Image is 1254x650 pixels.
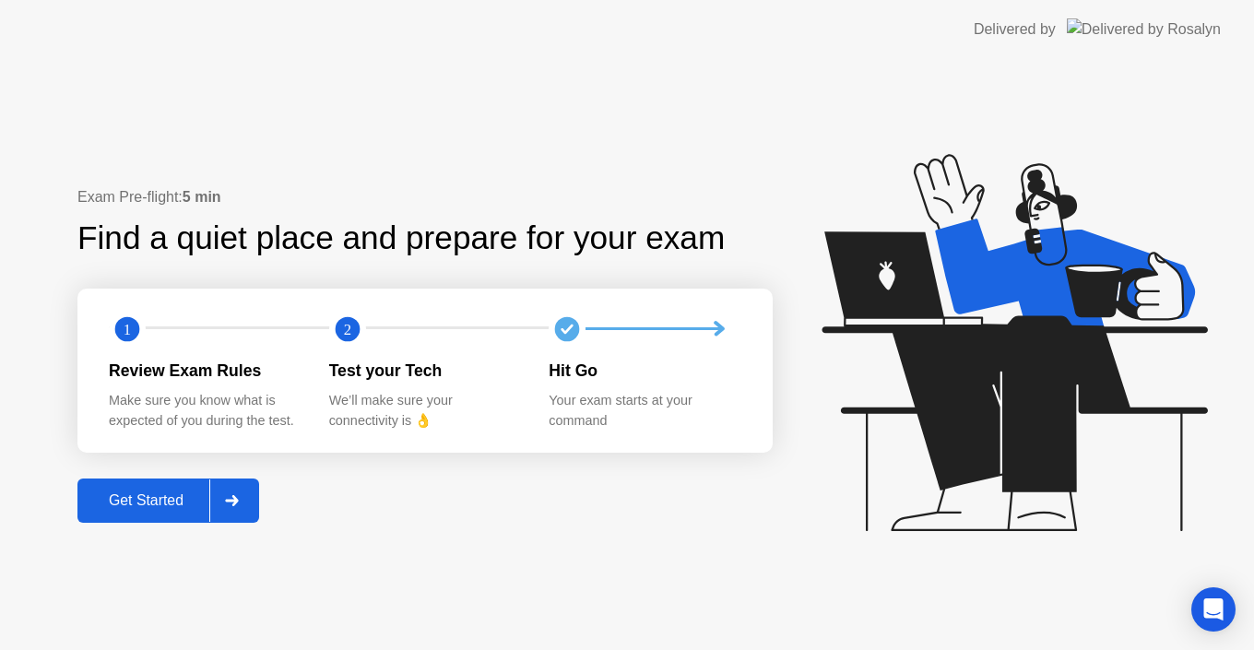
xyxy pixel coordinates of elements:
[183,189,221,205] b: 5 min
[1067,18,1221,40] img: Delivered by Rosalyn
[344,320,351,337] text: 2
[1191,587,1236,632] div: Open Intercom Messenger
[109,391,300,431] div: Make sure you know what is expected of you during the test.
[549,391,739,431] div: Your exam starts at your command
[549,359,739,383] div: Hit Go
[329,391,520,431] div: We’ll make sure your connectivity is 👌
[329,359,520,383] div: Test your Tech
[77,214,728,263] div: Find a quiet place and prepare for your exam
[974,18,1056,41] div: Delivered by
[77,186,773,208] div: Exam Pre-flight:
[77,479,259,523] button: Get Started
[109,359,300,383] div: Review Exam Rules
[83,492,209,509] div: Get Started
[124,320,131,337] text: 1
